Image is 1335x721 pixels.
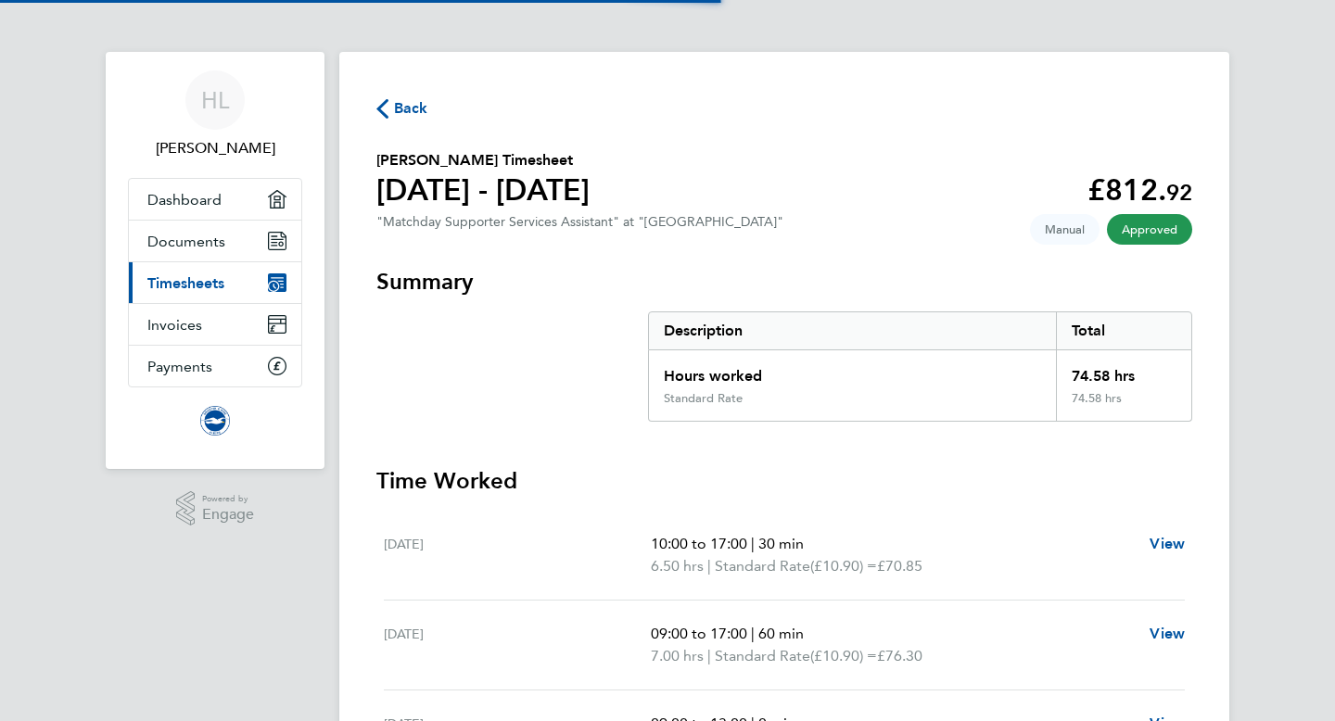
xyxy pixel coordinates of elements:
a: Go to home page [128,406,302,436]
span: £70.85 [877,557,922,575]
div: Summary [648,311,1192,422]
nav: Main navigation [106,52,324,469]
span: 10:00 to 17:00 [651,535,747,552]
a: Invoices [129,304,301,345]
span: Documents [147,233,225,250]
a: Dashboard [129,179,301,220]
a: View [1150,623,1185,645]
span: Back [394,97,428,120]
span: 60 min [758,625,804,642]
span: Harri Larkin [128,137,302,159]
span: This timesheet has been approved. [1107,214,1192,245]
span: View [1150,625,1185,642]
a: View [1150,533,1185,555]
div: Description [649,312,1056,349]
span: (£10.90) = [810,557,877,575]
a: Documents [129,221,301,261]
span: | [707,647,711,664]
span: Dashboard [147,191,222,209]
button: Back [376,96,428,120]
a: Powered byEngage [176,491,255,526]
span: 6.50 hrs [651,557,704,575]
a: Payments [129,346,301,386]
h1: [DATE] - [DATE] [376,171,590,209]
h3: Time Worked [376,466,1192,496]
span: Timesheets [147,274,224,292]
img: brightonandhovealbion-logo-retina.png [200,406,230,436]
div: 74.58 hrs [1056,391,1191,421]
a: Timesheets [129,262,301,303]
div: 74.58 hrs [1056,350,1191,391]
span: Standard Rate [715,555,810,577]
span: Invoices [147,316,202,334]
span: | [751,625,755,642]
a: HL[PERSON_NAME] [128,70,302,159]
div: "Matchday Supporter Services Assistant" at "[GEOGRAPHIC_DATA]" [376,214,783,230]
span: 09:00 to 17:00 [651,625,747,642]
span: £76.30 [877,647,922,664]
span: Standard Rate [715,645,810,667]
span: | [751,535,755,552]
h3: Summary [376,267,1192,297]
div: Total [1056,312,1191,349]
span: 7.00 hrs [651,647,704,664]
div: Standard Rate [664,391,743,406]
span: This timesheet was manually created. [1030,214,1100,245]
div: [DATE] [384,623,651,667]
span: View [1150,535,1185,552]
app-decimal: £812. [1087,172,1192,208]
div: Hours worked [649,350,1056,391]
span: Engage [202,507,254,523]
span: Payments [147,358,212,375]
span: 92 [1166,179,1192,206]
span: (£10.90) = [810,647,877,664]
span: Powered by [202,491,254,507]
h2: [PERSON_NAME] Timesheet [376,149,590,171]
span: 30 min [758,535,804,552]
span: | [707,557,711,575]
div: [DATE] [384,533,651,577]
span: HL [201,88,229,112]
